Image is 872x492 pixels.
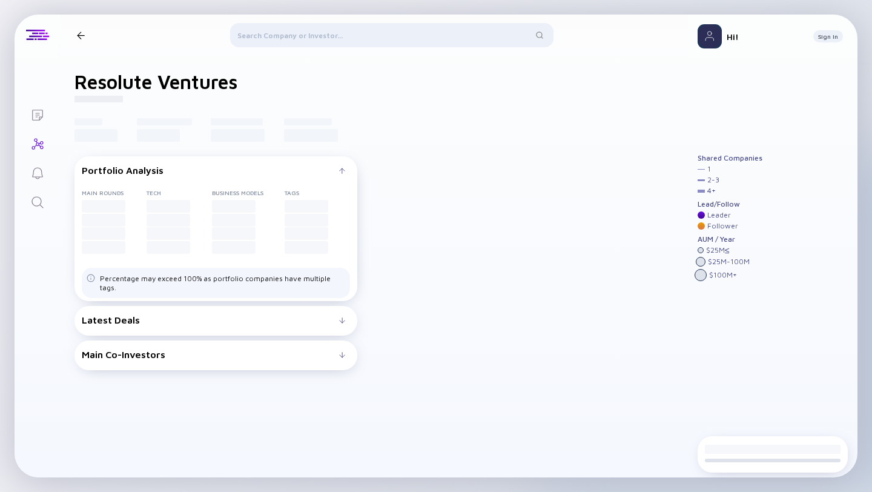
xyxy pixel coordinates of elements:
[15,187,60,216] a: Search
[419,150,642,345] img: graph-loading.svg
[212,189,285,196] div: Business Models
[15,128,60,158] a: Investor Map
[698,235,762,244] div: AUM / Year
[82,165,339,176] div: Portfolio Analysis
[87,274,95,282] img: Tags Dislacimer info icon
[285,189,349,196] div: Tags
[15,99,60,128] a: Lists
[82,349,339,360] div: Main Co-Investors
[727,32,804,42] div: Hi!
[698,154,762,162] div: Shared Companies
[708,258,750,266] div: $ 25M - 100M
[813,30,843,42] button: Sign In
[698,24,722,48] img: Profile Picture
[100,274,345,292] div: Percentage may exceed 100% as portfolio companies have multiple tags.
[698,200,762,208] div: Lead/Follow
[82,314,339,325] div: Latest Deals
[709,271,737,279] div: $ 100M +
[707,211,731,219] div: Leader
[82,189,147,196] div: Main rounds
[706,246,730,254] div: $ 25M
[707,187,716,195] div: 4 +
[725,246,730,254] div: ≤
[707,222,738,230] div: Follower
[147,189,211,196] div: Tech
[15,158,60,187] a: Reminders
[707,176,719,184] div: 2 - 3
[74,70,237,93] h1: Resolute Ventures
[707,165,711,173] div: 1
